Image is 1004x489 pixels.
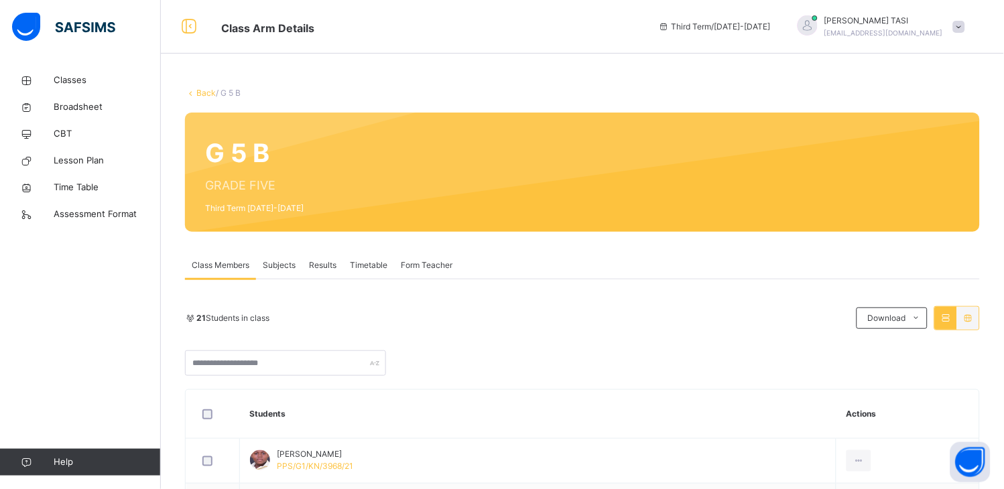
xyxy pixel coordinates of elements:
span: [PERSON_NAME] TASI [824,15,943,27]
span: Results [309,259,336,271]
span: [EMAIL_ADDRESS][DOMAIN_NAME] [824,29,943,37]
span: Class Members [192,259,249,271]
span: [PERSON_NAME] [277,448,353,460]
span: session/term information [658,21,771,33]
span: Broadsheet [54,100,161,114]
span: Form Teacher [401,259,452,271]
span: Lesson Plan [54,154,161,167]
span: Students in class [196,312,269,324]
span: Subjects [263,259,296,271]
th: Students [240,390,836,439]
b: 21 [196,313,206,323]
span: Class Arm Details [221,21,314,35]
span: / G 5 B [216,88,241,98]
span: PPS/G1/KN/3968/21 [277,461,353,471]
span: Download [867,312,905,324]
span: Timetable [350,259,387,271]
button: Open asap [950,442,991,482]
span: CBT [54,127,161,141]
span: Help [54,456,160,469]
div: FREDERICKTASI [784,15,972,39]
span: Time Table [54,181,161,194]
span: Assessment Format [54,208,161,221]
span: Classes [54,74,161,87]
a: Back [196,88,216,98]
img: safsims [12,13,115,41]
th: Actions [836,390,979,439]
